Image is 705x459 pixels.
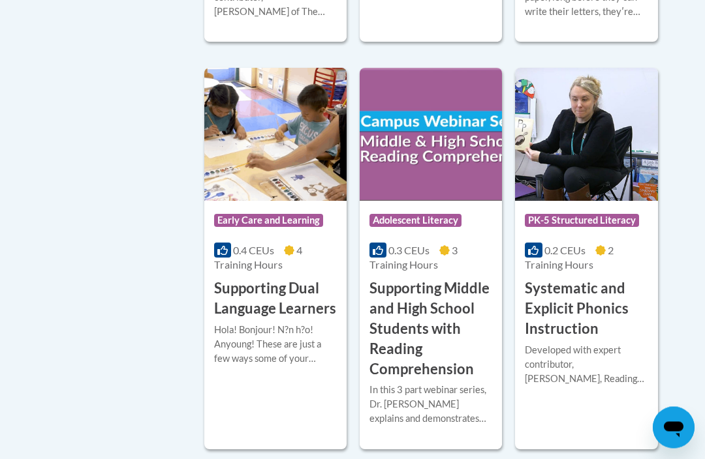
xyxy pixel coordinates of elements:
[204,68,347,201] img: Course Logo
[214,323,337,366] div: Hola! Bonjour! N?n h?o! Anyoung! These are just a few ways some of your learners may say ""hello....
[369,279,492,379] h3: Supporting Middle and High School Students with Reading Comprehension
[653,407,695,449] iframe: Button to launch messaging window
[360,68,502,201] img: Course Logo
[544,244,586,257] span: 0.2 CEUs
[515,68,657,201] img: Course Logo
[388,244,430,257] span: 0.3 CEUs
[214,279,337,319] h3: Supporting Dual Language Learners
[360,68,502,450] a: Course LogoAdolescent Literacy0.3 CEUs3 Training Hours Supporting Middle and High School Students...
[525,344,648,387] div: Developed with expert contributor, [PERSON_NAME], Reading Teacherʹs Top Ten Tools. In this course...
[369,383,492,426] div: In this 3 part webinar series, Dr. [PERSON_NAME] explains and demonstrates various strategies for...
[214,244,302,271] span: 4 Training Hours
[233,244,274,257] span: 0.4 CEUs
[525,215,639,228] span: PK-5 Structured Literacy
[525,279,648,339] h3: Systematic and Explicit Phonics Instruction
[214,215,323,228] span: Early Care and Learning
[515,68,657,450] a: Course LogoPK-5 Structured Literacy0.2 CEUs2 Training Hours Systematic and Explicit Phonics Instr...
[369,215,462,228] span: Adolescent Literacy
[204,68,347,450] a: Course LogoEarly Care and Learning0.4 CEUs4 Training Hours Supporting Dual Language LearnersHola!...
